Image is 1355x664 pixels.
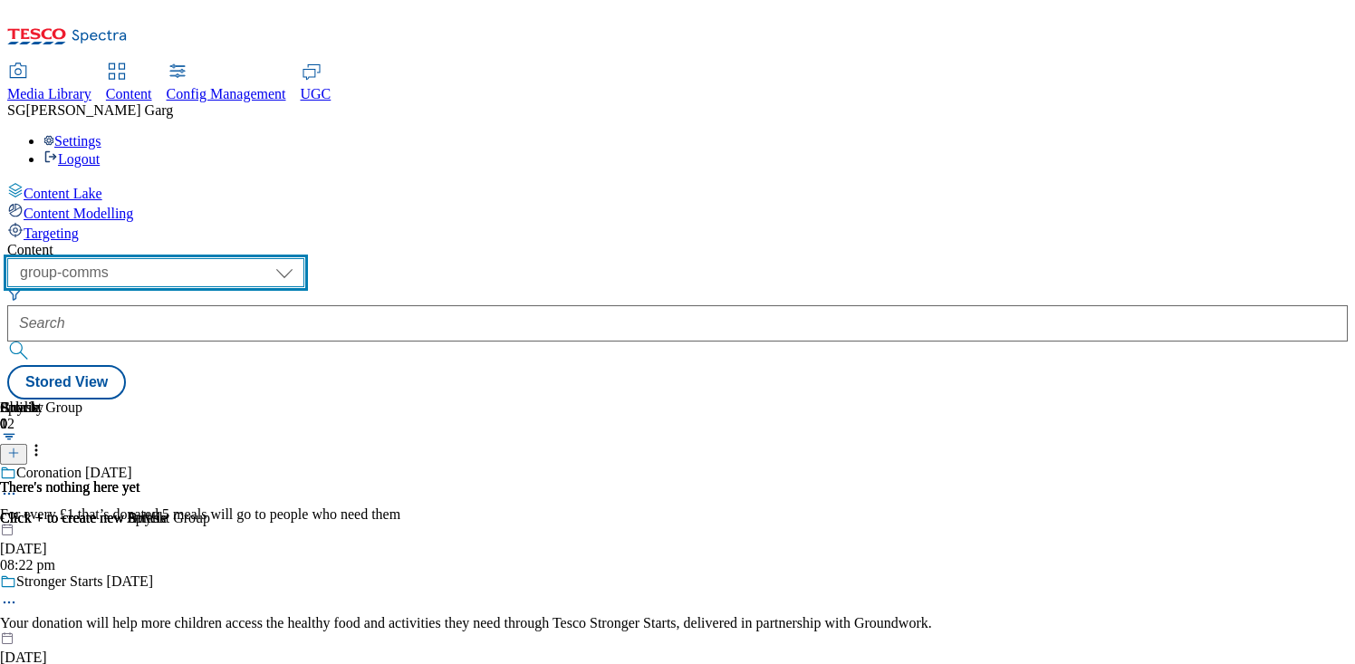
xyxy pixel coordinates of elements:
[16,573,153,590] div: Stronger Starts [DATE]
[7,365,126,399] button: Stored View
[301,86,332,101] span: UGC
[25,102,173,118] span: [PERSON_NAME] Garg
[167,86,286,101] span: Config Management
[7,242,1348,258] div: Content
[7,64,91,102] a: Media Library
[24,206,133,221] span: Content Modelling
[24,226,79,241] span: Targeting
[7,222,1348,242] a: Targeting
[167,64,286,102] a: Config Management
[43,133,101,149] a: Settings
[7,305,1348,342] input: Search
[7,287,22,302] svg: Search Filters
[7,202,1348,222] a: Content Modelling
[43,151,100,167] a: Logout
[106,64,152,102] a: Content
[106,86,152,101] span: Content
[7,86,91,101] span: Media Library
[7,102,25,118] span: SG
[24,186,102,201] span: Content Lake
[7,182,1348,202] a: Content Lake
[301,64,332,102] a: UGC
